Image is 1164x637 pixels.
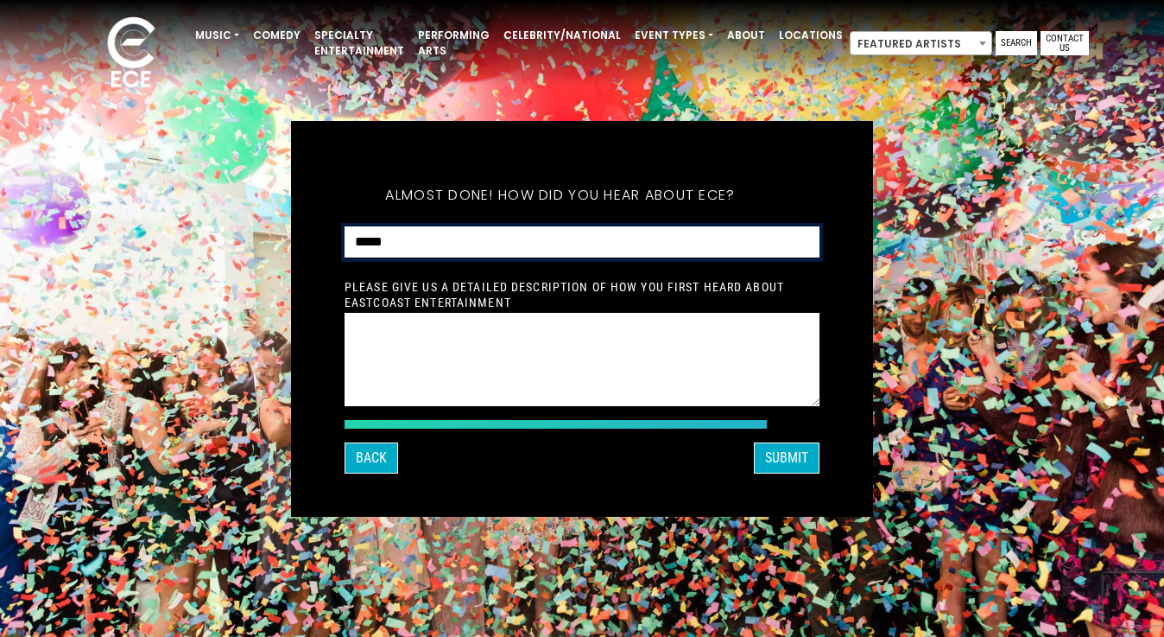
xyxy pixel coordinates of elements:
[307,21,411,66] a: Specialty Entertainment
[850,31,992,55] span: Featured Artists
[720,21,772,50] a: About
[772,21,850,50] a: Locations
[345,164,776,226] h5: Almost done! How did you hear about ECE?
[88,12,174,96] img: ece_new_logo_whitev2-1.png
[246,21,307,50] a: Comedy
[345,279,819,310] label: Please give us a detailed description of how you first heard about EastCoast Entertainment
[996,31,1037,55] a: Search
[628,21,720,50] a: Event Types
[1041,31,1089,55] a: Contact Us
[497,21,628,50] a: Celebrity/National
[345,443,398,474] button: Back
[188,21,246,50] a: Music
[851,32,991,56] span: Featured Artists
[754,443,819,474] button: SUBMIT
[411,21,497,66] a: Performing Arts
[345,226,819,258] select: How did you hear about ECE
